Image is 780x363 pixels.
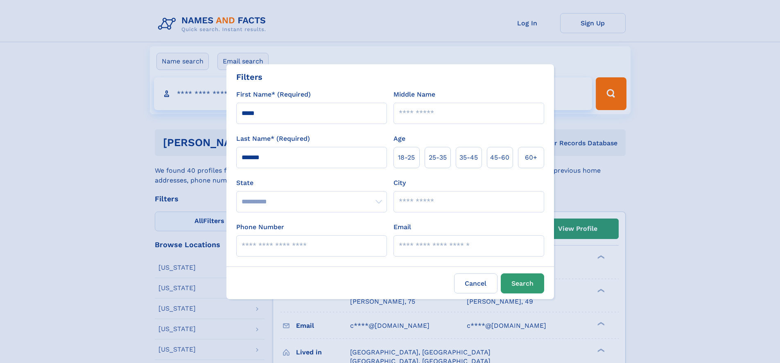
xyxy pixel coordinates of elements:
[398,153,415,162] span: 18‑25
[429,153,447,162] span: 25‑35
[525,153,537,162] span: 60+
[236,134,310,144] label: Last Name* (Required)
[393,178,406,188] label: City
[393,134,405,144] label: Age
[236,90,311,99] label: First Name* (Required)
[490,153,509,162] span: 45‑60
[236,71,262,83] div: Filters
[236,222,284,232] label: Phone Number
[393,90,435,99] label: Middle Name
[459,153,478,162] span: 35‑45
[501,273,544,293] button: Search
[236,178,387,188] label: State
[393,222,411,232] label: Email
[454,273,497,293] label: Cancel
